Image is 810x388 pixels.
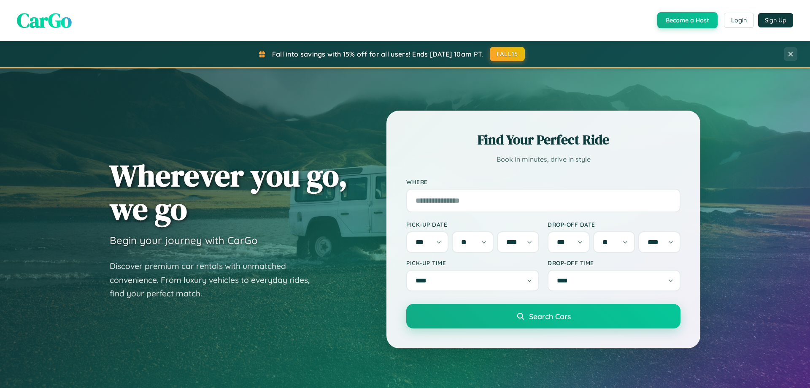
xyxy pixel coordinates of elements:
span: Fall into savings with 15% off for all users! Ends [DATE] 10am PT. [272,50,483,58]
label: Where [406,178,680,185]
button: Login [724,13,754,28]
span: Search Cars [529,312,571,321]
p: Discover premium car rentals with unmatched convenience. From luxury vehicles to everyday rides, ... [110,259,321,301]
label: Pick-up Date [406,221,539,228]
p: Book in minutes, drive in style [406,153,680,166]
label: Drop-off Date [548,221,680,228]
button: Sign Up [758,13,793,27]
button: Become a Host [657,12,718,28]
span: CarGo [17,6,72,34]
label: Drop-off Time [548,259,680,266]
h3: Begin your journey with CarGo [110,234,258,247]
button: FALL15 [490,47,525,61]
button: Search Cars [406,304,680,328]
label: Pick-up Time [406,259,539,266]
h1: Wherever you go, we go [110,159,348,225]
h2: Find Your Perfect Ride [406,130,680,149]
